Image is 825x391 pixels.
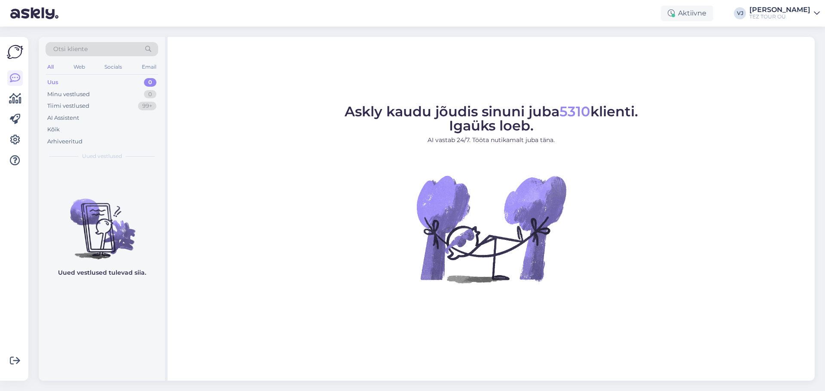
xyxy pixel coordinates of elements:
[749,13,810,20] div: TEZ TOUR OÜ
[749,6,820,20] a: [PERSON_NAME]TEZ TOUR OÜ
[138,102,156,110] div: 99+
[345,103,638,134] span: Askly kaudu jõudis sinuni juba klienti. Igaüks loeb.
[47,102,89,110] div: Tiimi vestlused
[103,61,124,73] div: Socials
[47,114,79,122] div: AI Assistent
[661,6,713,21] div: Aktiivne
[47,78,58,87] div: Uus
[734,7,746,19] div: VJ
[559,103,590,120] span: 5310
[749,6,810,13] div: [PERSON_NAME]
[72,61,87,73] div: Web
[46,61,55,73] div: All
[140,61,158,73] div: Email
[7,44,23,60] img: Askly Logo
[47,125,60,134] div: Kõik
[345,136,638,145] p: AI vastab 24/7. Tööta nutikamalt juba täna.
[144,78,156,87] div: 0
[144,90,156,99] div: 0
[414,152,568,306] img: No Chat active
[47,137,82,146] div: Arhiveeritud
[39,183,165,261] img: No chats
[82,152,122,160] span: Uued vestlused
[47,90,90,99] div: Minu vestlused
[53,45,88,54] span: Otsi kliente
[58,268,146,277] p: Uued vestlused tulevad siia.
